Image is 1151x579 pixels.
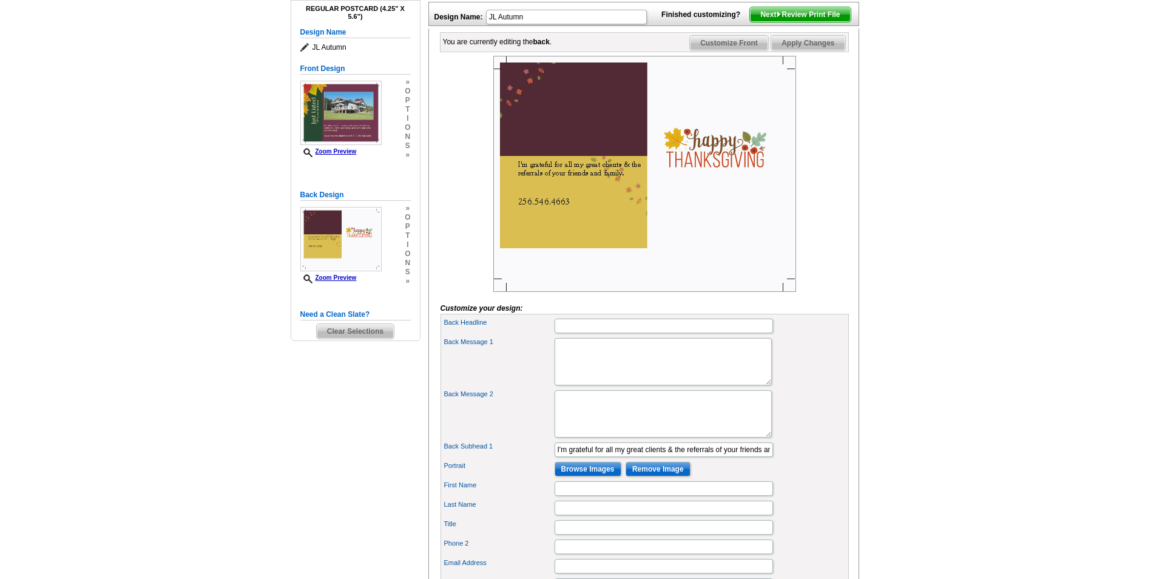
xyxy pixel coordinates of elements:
label: Back Message 1 [444,337,553,347]
span: t [405,105,410,114]
label: Back Subhead 1 [444,441,553,452]
span: s [405,141,410,151]
span: t [405,231,410,240]
input: Browse Images [555,462,621,476]
img: Z18906894_00001_2.jpg [493,56,796,292]
label: Last Name [444,499,553,510]
span: Customize Front [690,36,768,50]
img: button-next-arrow-white.png [776,12,781,17]
h4: Regular Postcard (4.25" x 5.6") [300,5,411,21]
span: n [405,132,410,141]
input: Remove Image [626,462,690,476]
span: s [405,268,410,277]
span: » [405,204,410,213]
span: o [405,213,410,222]
span: Clear Selections [317,324,394,339]
b: back [533,38,550,46]
img: Z18906894_00001_1.jpg [300,81,382,145]
span: p [405,96,410,105]
label: Portrait [444,461,553,471]
h5: Front Design [300,63,411,75]
label: Back Headline [444,317,553,328]
h5: Need a Clean Slate? [300,309,411,320]
img: Z18906894_00001_2.jpg [300,207,382,271]
span: o [405,123,410,132]
label: Email Address [444,558,553,568]
span: o [405,87,410,96]
span: o [405,249,410,259]
iframe: LiveChat chat widget [908,297,1151,579]
span: p [405,222,410,231]
div: You are currently editing the . [443,36,552,47]
strong: Design Name: [434,13,483,21]
h5: Design Name [300,27,411,38]
span: Next Review Print File [750,7,850,22]
span: i [405,240,410,249]
strong: Finished customizing? [661,10,748,19]
label: Back Message 2 [444,389,553,399]
label: Title [444,519,553,529]
label: First Name [444,480,553,490]
i: Customize your design: [440,304,523,313]
h5: Back Design [300,189,411,201]
span: i [405,114,410,123]
span: n [405,259,410,268]
a: Zoom Preview [300,148,357,155]
span: JL Autumn [300,41,411,53]
span: » [405,277,410,286]
span: » [405,151,410,160]
span: Apply Changes [771,36,845,50]
label: Phone 2 [444,538,553,549]
a: Zoom Preview [300,274,357,281]
span: » [405,78,410,87]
